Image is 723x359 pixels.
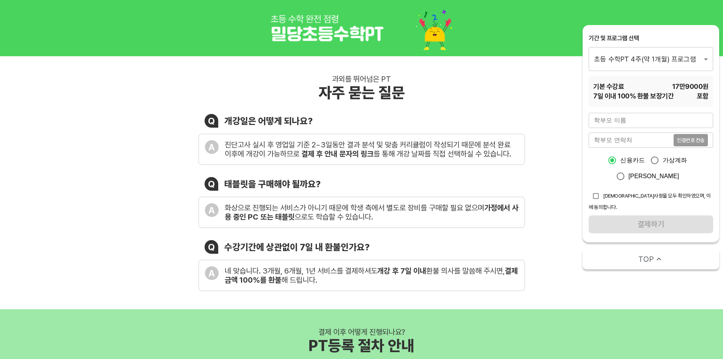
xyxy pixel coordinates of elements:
[225,140,518,158] div: 진단고사 실시 후 영업일 기준 2~3일동안 결과 분석 및 맞춤 커리큘럼이 작성되기 때문에 분석 완료 이후에 개강이 가능하므로 를 통해 개강 날짜를 직접 선택하실 수 있습니다.
[225,203,518,221] b: 가정에서 사용 중인 PC 또는 태블릿
[205,177,218,191] div: Q
[589,34,713,43] div: 기간 및 프로그램 선택
[205,240,218,254] div: Q
[663,156,687,165] span: 가상계좌
[205,266,219,280] div: A
[377,266,426,275] b: 개강 후 7일 이내
[697,91,709,101] span: 포함
[318,327,405,337] div: 결제 이후 어떻게 진행되나요?
[225,266,518,285] b: 결제금액 100%를 환불
[224,242,370,253] div: 수강기간에 상관없이 7일 내 환불인가요?
[224,179,321,190] div: 태블릿을 구매해야 될까요?
[271,6,453,50] img: 1
[593,82,624,91] span: 기본 수강료
[205,114,218,128] div: Q
[589,47,713,71] div: 초등 수학PT 4주(약 1개월) 프로그램
[205,140,219,154] div: A
[638,254,654,264] span: TOP
[589,133,674,148] input: 학부모 연락처를 입력해주세요
[593,91,674,101] span: 7 일 이내 100% 환불 보장기간
[589,113,713,128] input: 학부모 이름을 입력해주세요
[620,156,645,165] span: 신용카드
[672,82,709,91] span: 17만9000 원
[332,74,391,84] div: 과외를 뛰어넘은 PT
[589,193,711,210] span: [DEMOGRAPHIC_DATA]사항을 모두 확인하였으며, 이에 동의합니다.
[205,203,219,217] div: A
[583,248,719,269] button: TOP
[628,172,679,181] span: [PERSON_NAME]
[318,84,405,102] div: 자주 묻는 질문
[225,266,518,285] div: 네 맞습니다. 3개월, 6개월, 1년 서비스를 결제하셔도 환불 의사를 말씀해 주시면, 해 드립니다.
[301,149,373,158] b: 결제 후 안내 문자의 링크
[225,203,518,221] div: 화상으로 진행되는 서비스가 아니기 때문에 학생 측에서 별도로 장비를 구매할 필요 없으며 으로도 학습할 수 있습니다.
[309,337,414,355] div: PT등록 절차 안내
[224,115,313,127] div: 개강일은 어떻게 되나요?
